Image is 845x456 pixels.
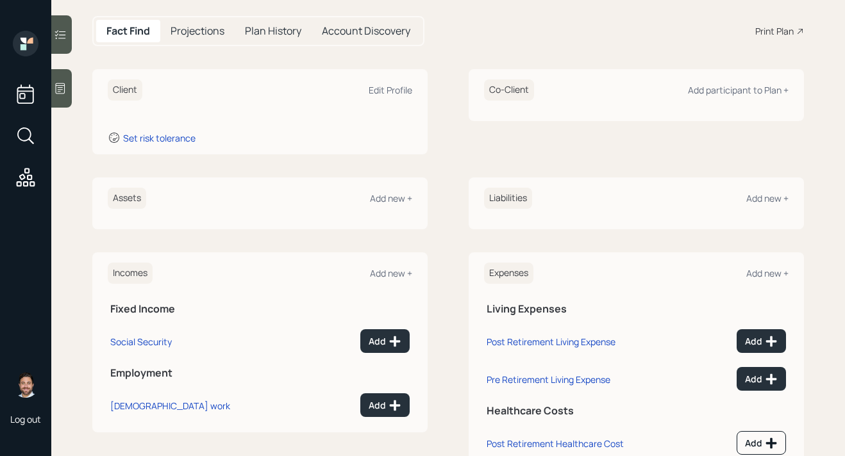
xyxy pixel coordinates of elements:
div: Post Retirement Healthcare Cost [487,437,624,450]
div: Social Security [110,336,172,348]
div: Set risk tolerance [123,132,196,144]
h6: Expenses [484,263,533,284]
h6: Liabilities [484,188,532,209]
div: Add participant to Plan + [688,84,789,96]
div: Post Retirement Living Expense [487,336,615,348]
div: Add [745,437,778,450]
div: [DEMOGRAPHIC_DATA] work [110,400,230,412]
h5: Account Discovery [322,25,410,37]
h5: Employment [110,367,410,379]
button: Add [360,393,410,417]
div: Add new + [746,267,789,279]
h6: Client [108,79,142,101]
div: Add [369,399,401,412]
h5: Projections [171,25,224,37]
div: Add new + [370,267,412,279]
div: Add [369,335,401,348]
h5: Healthcare Costs [487,405,786,417]
button: Add [737,367,786,391]
div: Edit Profile [369,84,412,96]
h6: Incomes [108,263,153,284]
button: Add [737,329,786,353]
div: Print Plan [755,24,794,38]
h5: Living Expenses [487,303,786,315]
div: Log out [10,413,41,425]
div: Add new + [370,192,412,204]
button: Add [737,431,786,455]
h6: Co-Client [484,79,534,101]
button: Add [360,329,410,353]
img: michael-russo-headshot.png [13,372,38,398]
div: Add new + [746,192,789,204]
h6: Assets [108,188,146,209]
div: Pre Retirement Living Expense [487,373,610,386]
h5: Fixed Income [110,303,410,315]
h5: Plan History [245,25,301,37]
h5: Fact Find [106,25,150,37]
div: Add [745,335,778,348]
div: Add [745,373,778,386]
